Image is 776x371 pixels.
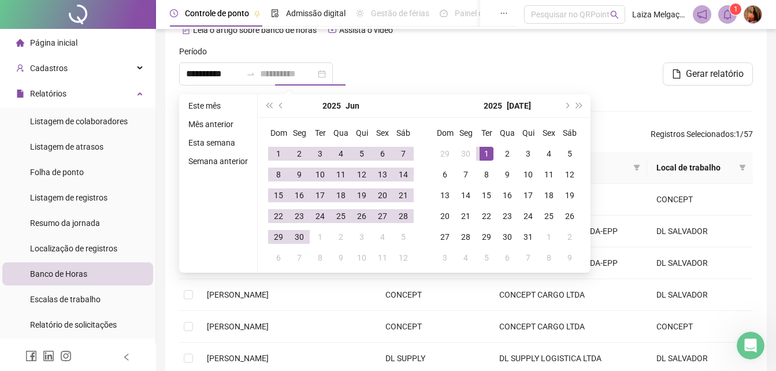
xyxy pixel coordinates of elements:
div: 21 [459,209,473,223]
td: 2025-07-11 [372,247,393,268]
div: 9 [563,251,577,265]
td: 2025-07-20 [435,206,455,227]
td: 2025-07-25 [539,206,559,227]
span: Período [179,45,207,58]
td: DL SALVADOR [647,247,753,279]
span: filter [737,159,748,176]
th: Sáb [393,123,414,143]
td: 2025-08-01 [539,227,559,247]
td: 2025-07-29 [476,227,497,247]
td: 2025-07-19 [559,185,580,206]
div: 9 [334,251,348,265]
td: 2025-07-18 [539,185,559,206]
div: 2 [563,230,577,244]
th: Seg [289,123,310,143]
td: 2025-07-14 [455,185,476,206]
span: notification [697,9,707,20]
th: Qua [331,123,351,143]
td: 2025-06-12 [351,164,372,185]
div: 7 [292,251,306,265]
div: 3 [521,147,535,161]
div: 26 [563,209,577,223]
span: file-done [271,9,279,17]
span: Banco de Horas [30,269,87,279]
th: Qui [518,123,539,143]
div: 3 [438,251,452,265]
th: Ter [476,123,497,143]
span: Folha de ponto [30,168,84,177]
span: Escalas de trabalho [30,295,101,304]
button: super-prev-year [262,94,275,117]
td: 2025-06-08 [268,164,289,185]
td: 2025-06-26 [351,206,372,227]
li: Este mês [184,99,253,113]
td: 2025-06-29 [435,143,455,164]
td: 2025-07-17 [518,185,539,206]
td: 2025-06-09 [289,164,310,185]
span: file [16,90,24,98]
div: 10 [313,168,327,181]
sup: 1 [730,3,741,15]
div: 5 [480,251,493,265]
li: Esta semana [184,136,253,150]
div: 5 [563,147,577,161]
div: 12 [563,168,577,181]
span: filter [739,164,746,171]
td: 2025-07-05 [393,227,414,247]
td: 2025-06-20 [372,185,393,206]
td: 2025-06-18 [331,185,351,206]
span: search [610,10,619,19]
td: CONCEPT CARGO LTDA [490,279,647,311]
img: 85600 [744,6,762,23]
span: dashboard [440,9,448,17]
div: 26 [355,209,369,223]
td: 2025-07-09 [331,247,351,268]
span: Local de trabalho [656,161,734,174]
td: 2025-08-02 [559,227,580,247]
td: 2025-06-10 [310,164,331,185]
td: 2025-07-07 [289,247,310,268]
div: 1 [480,147,493,161]
th: Dom [268,123,289,143]
div: 21 [396,188,410,202]
td: 2025-07-08 [476,164,497,185]
span: Painel do DP [455,9,500,18]
div: 28 [396,209,410,223]
span: sun [356,9,364,17]
span: filter [633,164,640,171]
td: 2025-06-14 [393,164,414,185]
td: 2025-06-21 [393,185,414,206]
div: 3 [313,147,327,161]
td: 2025-07-10 [518,164,539,185]
td: 2025-08-08 [539,247,559,268]
div: 14 [396,168,410,181]
span: 1 [734,5,738,13]
span: [PERSON_NAME] [207,290,269,299]
span: left [122,353,131,361]
div: 8 [272,168,285,181]
td: 2025-06-22 [268,206,289,227]
td: 2025-06-16 [289,185,310,206]
button: year panel [322,94,341,117]
td: DL SALVADOR [647,216,753,247]
div: 1 [542,230,556,244]
div: 17 [313,188,327,202]
span: Relatórios [30,89,66,98]
span: Gestão de férias [371,9,429,18]
span: [PERSON_NAME] [207,322,269,331]
td: 2025-06-30 [289,227,310,247]
td: 2025-07-12 [393,247,414,268]
div: 4 [542,147,556,161]
td: 2025-07-06 [435,164,455,185]
th: Ter [310,123,331,143]
td: 2025-07-31 [518,227,539,247]
div: 11 [542,168,556,181]
button: month panel [346,94,359,117]
th: Qui [351,123,372,143]
td: 2025-07-01 [310,227,331,247]
td: 2025-06-04 [331,143,351,164]
td: CONCEPT [376,279,490,311]
td: 2025-07-12 [559,164,580,185]
td: 2025-07-06 [268,247,289,268]
div: 14 [459,188,473,202]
